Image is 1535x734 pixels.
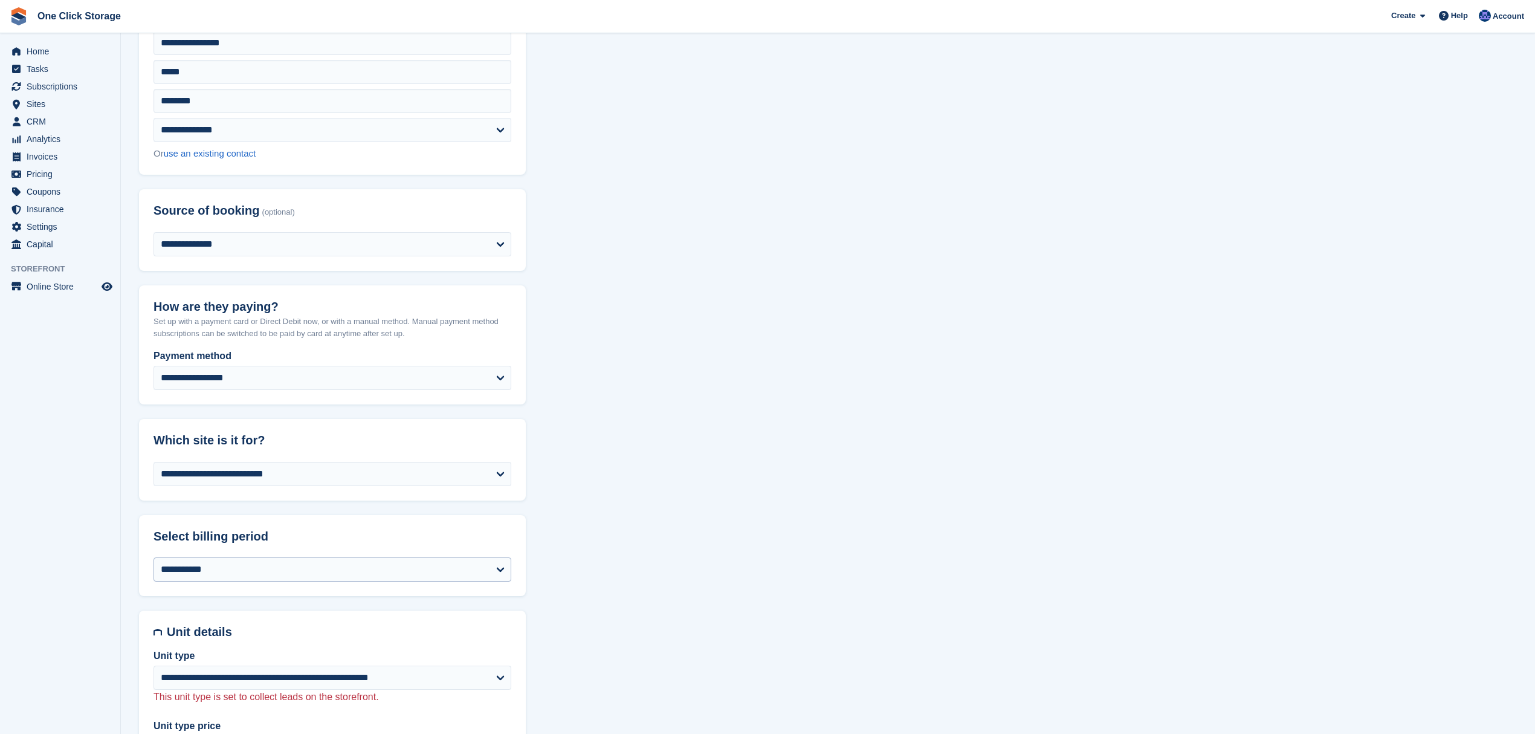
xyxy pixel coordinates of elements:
label: Unit type [153,649,511,663]
img: Thomas [1479,10,1491,22]
span: Pricing [27,166,99,183]
a: menu [6,96,114,112]
a: menu [6,113,114,130]
span: Help [1451,10,1468,22]
span: Sites [27,96,99,112]
a: menu [6,131,114,148]
img: unit-details-icon-595b0c5c156355b767ba7b61e002efae458ec76ed5ec05730b8e856ff9ea34a9.svg [153,625,162,639]
a: menu [6,236,114,253]
p: This unit type is set to collect leads on the storefront. [153,690,511,704]
span: Create [1391,10,1415,22]
a: menu [6,148,114,165]
h2: How are they paying? [153,300,511,314]
span: Settings [27,218,99,235]
h2: Unit details [167,625,511,639]
span: Storefront [11,263,120,275]
h2: Which site is it for? [153,434,511,447]
label: Payment method [153,349,511,363]
label: Unit type price [153,719,511,733]
a: menu [6,218,114,235]
span: Tasks [27,60,99,77]
span: Invoices [27,148,99,165]
div: Or [153,147,511,161]
span: Subscriptions [27,78,99,95]
a: menu [6,278,114,295]
span: (optional) [262,208,295,217]
img: stora-icon-8386f47178a22dfd0bd8f6a31ec36ba5ce8667c1dd55bd0f319d3a0aa187defe.svg [10,7,28,25]
a: menu [6,60,114,77]
span: Insurance [27,201,99,218]
span: Capital [27,236,99,253]
span: Source of booking [153,204,260,218]
span: Home [27,43,99,60]
a: menu [6,166,114,183]
span: Online Store [27,278,99,295]
a: menu [6,183,114,200]
a: menu [6,201,114,218]
span: Analytics [27,131,99,148]
a: use an existing contact [164,148,256,158]
p: Set up with a payment card or Direct Debit now, or with a manual method. Manual payment method su... [153,316,511,339]
span: CRM [27,113,99,130]
span: Account [1493,10,1524,22]
span: Coupons [27,183,99,200]
a: menu [6,78,114,95]
a: menu [6,43,114,60]
a: Preview store [100,279,114,294]
h2: Select billing period [153,530,511,544]
a: One Click Storage [33,6,126,26]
